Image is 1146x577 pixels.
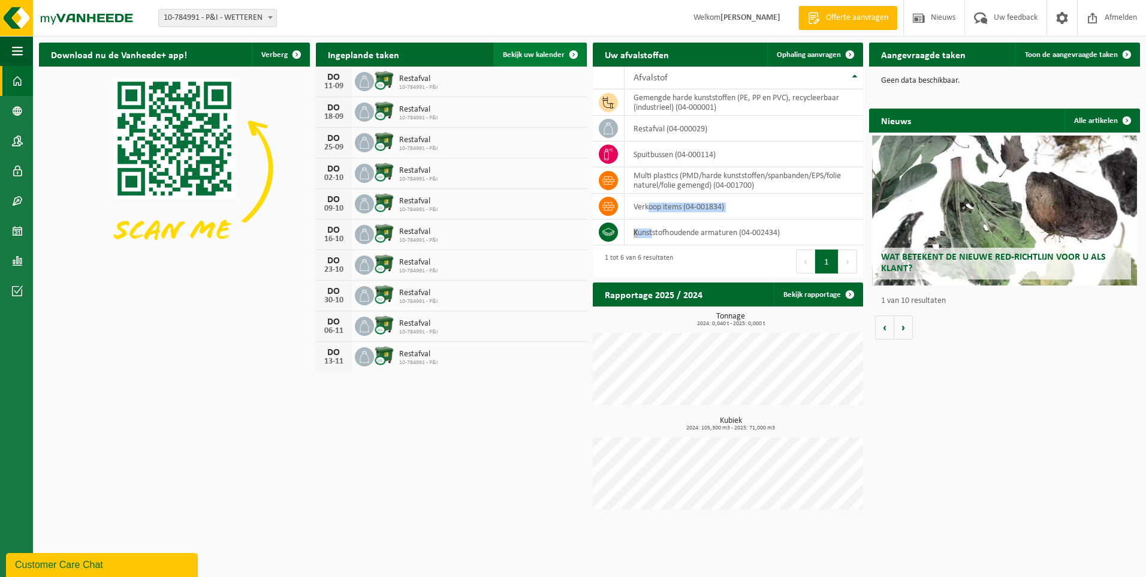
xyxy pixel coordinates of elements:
h2: Download nu de Vanheede+ app! [39,43,199,66]
img: WB-1100-CU [374,254,394,274]
div: 13-11 [322,357,346,366]
span: Restafval [399,74,438,84]
a: Alle artikelen [1064,109,1139,133]
div: 18-09 [322,113,346,121]
a: Offerte aanvragen [798,6,897,30]
a: Toon de aangevraagde taken [1015,43,1139,67]
div: DO [322,287,346,296]
h3: Kubiek [599,417,864,431]
p: Geen data beschikbaar. [881,77,1128,85]
span: Restafval [399,166,438,176]
h2: Aangevraagde taken [869,43,978,66]
span: Afvalstof [634,73,668,83]
span: 10-784991 - P&I [399,359,438,366]
td: kunststofhoudende armaturen (04-002434) [625,220,864,245]
td: gemengde harde kunststoffen (PE, PP en PVC), recycleerbaar (industrieel) (04-000001) [625,89,864,116]
span: 2024: 105,300 m3 - 2025: 71,000 m3 [599,425,864,431]
img: WB-1100-CU [374,284,394,305]
span: Restafval [399,105,438,115]
span: Restafval [399,197,438,206]
h2: Ingeplande taken [316,43,411,66]
div: 1 tot 6 van 6 resultaten [599,248,673,275]
h2: Uw afvalstoffen [593,43,681,66]
div: DO [322,195,346,205]
strong: [PERSON_NAME] [720,13,780,22]
img: WB-1100-CU [374,101,394,121]
div: DO [322,348,346,357]
span: 10-784991 - P&I [399,329,438,336]
td: multi plastics (PMD/harde kunststoffen/spanbanden/EPS/folie naturel/folie gemengd) (04-001700) [625,167,864,194]
span: 10-784991 - P&I [399,84,438,91]
div: DO [322,73,346,82]
div: 09-10 [322,205,346,213]
div: DO [322,226,346,235]
span: 10-784991 - P&I [399,237,438,244]
span: Offerte aanvragen [823,12,891,24]
div: 06-11 [322,327,346,335]
a: Ophaling aanvragen [767,43,862,67]
span: Restafval [399,227,438,237]
h2: Rapportage 2025 / 2024 [593,283,714,306]
button: Previous [796,250,815,274]
p: 1 van 10 resultaten [881,297,1134,305]
img: WB-1100-CU [374,131,394,152]
span: Restafval [399,136,438,145]
img: WB-1100-CU [374,70,394,91]
img: WB-1100-CU [374,345,394,366]
button: 1 [815,250,839,274]
span: 10-784991 - P&I - WETTEREN [159,10,276,26]
span: Restafval [399,350,438,359]
td: verkoop items (04-001834) [625,194,864,220]
div: DO [322,134,346,143]
span: 2024: 0,040 t - 2025: 0,000 t [599,321,864,327]
div: 30-10 [322,296,346,305]
div: 25-09 [322,143,346,152]
td: restafval (04-000029) [625,116,864,142]
div: 23-10 [322,266,346,274]
button: Volgende [894,315,913,339]
h2: Nieuws [869,109,923,132]
a: Bekijk uw kalender [493,43,586,67]
span: Wat betekent de nieuwe RED-richtlijn voor u als klant? [881,253,1106,274]
span: 10-784991 - P&I [399,176,438,183]
button: Vorige [875,315,894,339]
span: Restafval [399,258,438,268]
span: 10-784991 - P&I - WETTEREN [158,9,277,27]
div: DO [322,164,346,174]
span: Restafval [399,288,438,298]
td: spuitbussen (04-000114) [625,142,864,167]
div: DO [322,256,346,266]
div: 16-10 [322,235,346,244]
div: 02-10 [322,174,346,182]
div: 11-09 [322,82,346,91]
img: WB-1100-CU [374,162,394,182]
span: Ophaling aanvragen [777,51,841,59]
button: Next [839,250,857,274]
a: Wat betekent de nieuwe RED-richtlijn voor u als klant? [872,136,1138,286]
button: Verberg [252,43,309,67]
span: 10-784991 - P&I [399,145,438,152]
img: WB-1100-CU [374,315,394,335]
span: 10-784991 - P&I [399,268,438,275]
span: 10-784991 - P&I [399,206,438,214]
div: DO [322,103,346,113]
span: Restafval [399,319,438,329]
span: 10-784991 - P&I [399,115,438,122]
img: WB-1100-CU [374,193,394,213]
div: DO [322,317,346,327]
span: Bekijk uw kalender [503,51,565,59]
img: WB-1100-CU [374,223,394,244]
h3: Tonnage [599,312,864,327]
img: Download de VHEPlus App [39,67,310,270]
span: 10-784991 - P&I [399,298,438,305]
iframe: chat widget [6,551,200,577]
span: Verberg [261,51,288,59]
a: Bekijk rapportage [774,283,862,306]
span: Toon de aangevraagde taken [1025,51,1118,59]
